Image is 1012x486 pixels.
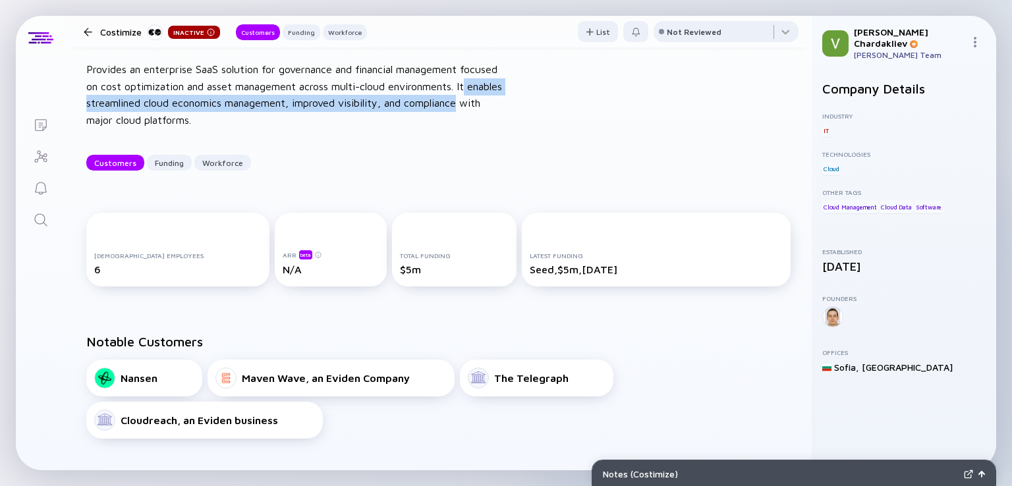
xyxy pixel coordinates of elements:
[16,171,65,203] a: Reminders
[236,24,280,40] button: Customers
[822,162,841,175] div: Cloud
[16,140,65,171] a: Investor Map
[121,414,278,426] div: Cloudreach, an Eviden business
[121,372,157,384] div: Nansen
[822,259,986,273] div: [DATE]
[822,150,986,158] div: Technologies
[86,360,202,396] a: Nansen
[94,263,262,275] div: 6
[530,252,783,259] div: Latest Funding
[978,471,985,477] img: Open Notes
[147,153,192,173] div: Funding
[16,203,65,234] a: Search
[16,108,65,140] a: Lists
[914,200,942,213] div: Software
[822,124,830,137] div: IT
[400,252,509,259] div: Total Funding
[242,372,410,384] div: Maven Wave, an Eviden Company
[530,263,783,275] div: Seed, $5m, [DATE]
[494,372,569,384] div: The Telegraph
[283,250,379,259] div: ARR
[100,24,220,40] div: Costimize
[964,470,973,479] img: Expand Notes
[578,21,618,42] button: List
[822,348,986,356] div: Offices
[194,153,251,173] div: Workforce
[854,50,965,60] div: [PERSON_NAME] Team
[822,30,849,57] img: Viktor Profile Picture
[578,22,618,42] div: List
[86,155,144,171] button: Customers
[283,26,320,39] div: Funding
[822,248,986,256] div: Established
[834,362,859,373] div: Sofia ,
[822,200,878,213] div: Cloud Management
[194,155,251,171] button: Workforce
[94,252,262,259] div: [DEMOGRAPHIC_DATA] Employees
[86,61,508,128] div: Provides an enterprise SaaS solution for governance and financial management focused on cost opti...
[168,26,220,39] div: Inactive
[323,26,367,39] div: Workforce
[970,37,980,47] img: Menu
[236,26,280,39] div: Customers
[862,362,953,373] div: [GEOGRAPHIC_DATA]
[86,334,791,349] h2: Notable Customers
[283,24,320,40] button: Funding
[822,188,986,196] div: Other Tags
[323,24,367,40] button: Workforce
[147,155,192,171] button: Funding
[822,363,831,372] img: Bulgaria Flag
[400,263,509,275] div: $5m
[880,200,913,213] div: Cloud Data
[822,112,986,120] div: Industry
[822,81,986,96] h2: Company Details
[854,26,965,49] div: [PERSON_NAME] Chardakliev
[283,263,379,275] div: N/A
[667,27,721,37] div: Not Reviewed
[603,468,959,479] div: Notes ( Costimize )
[299,250,312,259] div: beta
[86,153,144,173] div: Customers
[822,294,986,302] div: Founders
